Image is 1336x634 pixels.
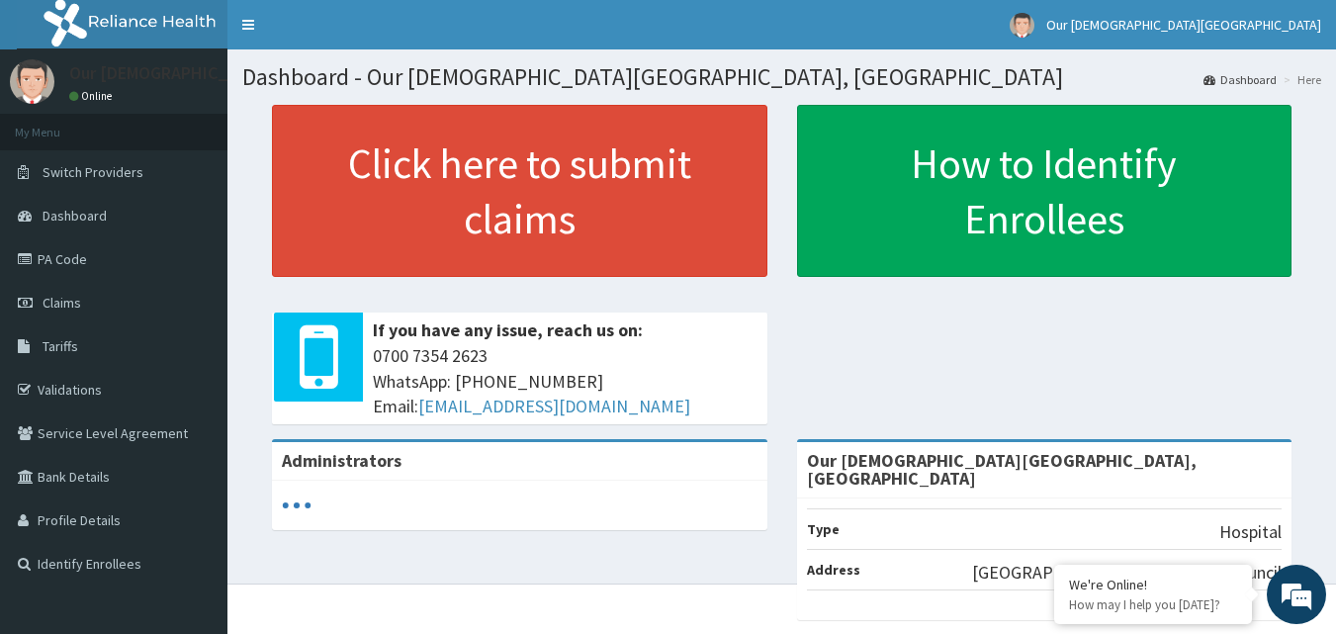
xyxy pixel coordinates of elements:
p: Hospital [1219,519,1282,545]
span: Our [DEMOGRAPHIC_DATA][GEOGRAPHIC_DATA] [1046,16,1321,34]
p: Our [DEMOGRAPHIC_DATA][GEOGRAPHIC_DATA] [69,64,438,82]
b: Administrators [282,449,401,472]
b: Address [807,561,860,579]
li: Here [1279,71,1321,88]
img: User Image [1010,13,1034,38]
a: How to Identify Enrollees [797,105,1292,277]
strong: Our [DEMOGRAPHIC_DATA][GEOGRAPHIC_DATA], [GEOGRAPHIC_DATA] [807,449,1197,490]
span: Claims [43,294,81,312]
span: Switch Providers [43,163,143,181]
span: 0700 7354 2623 WhatsApp: [PHONE_NUMBER] Email: [373,343,757,419]
div: We're Online! [1069,576,1237,593]
span: Dashboard [43,207,107,225]
p: How may I help you today? [1069,596,1237,613]
img: User Image [10,59,54,104]
a: Click here to submit claims [272,105,767,277]
span: Tariffs [43,337,78,355]
h1: Dashboard - Our [DEMOGRAPHIC_DATA][GEOGRAPHIC_DATA], [GEOGRAPHIC_DATA] [242,64,1321,90]
a: Online [69,89,117,103]
a: [EMAIL_ADDRESS][DOMAIN_NAME] [418,395,690,417]
svg: audio-loading [282,491,312,520]
a: Dashboard [1203,71,1277,88]
b: If you have any issue, reach us on: [373,318,643,341]
p: [GEOGRAPHIC_DATA], Bwari Area Council [972,560,1282,586]
b: Type [807,520,840,538]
